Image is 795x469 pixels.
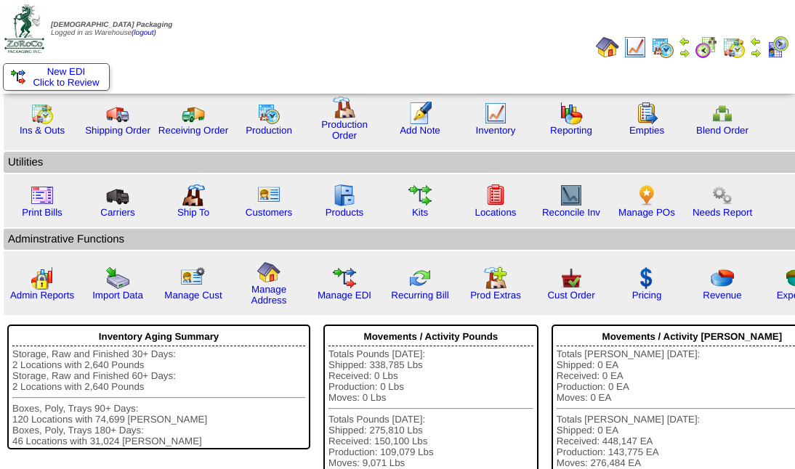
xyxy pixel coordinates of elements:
a: Prod Extras [470,290,521,301]
a: Reconcile Inv [542,207,600,218]
a: Manage Cust [164,290,222,301]
img: factory2.gif [182,184,205,207]
a: Print Bills [22,207,62,218]
img: calendarprod.gif [651,36,674,59]
img: ediSmall.gif [11,70,25,84]
a: New EDI Click to Review [11,66,102,88]
img: invoice2.gif [31,184,54,207]
img: line_graph2.gif [560,184,583,207]
img: truck2.gif [182,102,205,125]
a: Production [246,125,292,136]
a: Receiving Order [158,125,228,136]
img: truck3.gif [106,184,129,207]
span: [DEMOGRAPHIC_DATA] Packaging [51,21,172,29]
a: Reporting [550,125,592,136]
a: Production Order [321,119,368,141]
img: orders.gif [408,102,432,125]
a: Admin Reports [10,290,74,301]
a: Shipping Order [85,125,150,136]
a: Products [326,207,364,218]
a: Customers [246,207,292,218]
img: cust_order.png [560,266,583,290]
img: import.gif [106,266,129,290]
img: graph2.png [31,266,54,290]
div: Inventory Aging Summary [12,327,305,346]
img: calendarinout.gif [722,36,746,59]
a: Import Data [92,290,143,301]
img: managecust.png [180,266,207,290]
img: reconcile.gif [408,266,432,290]
img: arrowleft.gif [679,36,690,47]
a: Add Note [400,125,440,136]
span: Logged in as Warehouse [51,21,172,37]
a: Carriers [100,207,134,218]
img: home.gif [596,36,619,59]
span: Click to Review [11,77,102,88]
img: workorder.gif [635,102,658,125]
a: Manage EDI [318,290,371,301]
img: arrowright.gif [679,47,690,59]
img: calendarcustomer.gif [766,36,789,59]
a: Cust Order [547,290,594,301]
a: Pricing [632,290,662,301]
a: Inventory [476,125,516,136]
img: dollar.gif [635,266,658,290]
img: arrowright.gif [750,47,762,59]
img: calendarblend.gif [695,36,718,59]
a: Ship To [177,207,209,218]
img: cabinet.gif [333,184,356,207]
a: (logout) [132,29,156,37]
img: network.png [711,102,734,125]
img: truck.gif [106,102,129,125]
img: edi.gif [333,266,356,290]
a: Manage POs [618,207,675,218]
img: arrowleft.gif [750,36,762,47]
img: factory.gif [333,96,356,119]
img: graph.gif [560,102,583,125]
img: customers.gif [257,184,281,207]
a: Recurring Bill [391,290,448,301]
a: Ins & Outs [20,125,65,136]
a: Needs Report [693,207,752,218]
img: locations.gif [484,184,507,207]
div: Movements / Activity Pounds [328,327,533,346]
img: line_graph.gif [484,102,507,125]
img: workflow.png [711,184,734,207]
img: workflow.gif [408,184,432,207]
img: zoroco-logo-small.webp [4,4,44,53]
img: line_graph.gif [624,36,647,59]
div: Storage, Raw and Finished 30+ Days: 2 Locations with 2,640 Pounds Storage, Raw and Finished 60+ D... [12,348,305,446]
a: Manage Address [251,284,287,306]
a: Revenue [703,290,741,301]
span: New EDI [47,66,86,77]
a: Blend Order [696,125,748,136]
img: pie_chart.png [711,266,734,290]
img: po.png [635,184,658,207]
img: home.gif [257,261,281,284]
a: Locations [475,207,516,218]
a: Empties [629,125,664,136]
img: calendarprod.gif [257,102,281,125]
img: prodextras.gif [484,266,507,290]
a: Kits [412,207,428,218]
img: calendarinout.gif [31,102,54,125]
